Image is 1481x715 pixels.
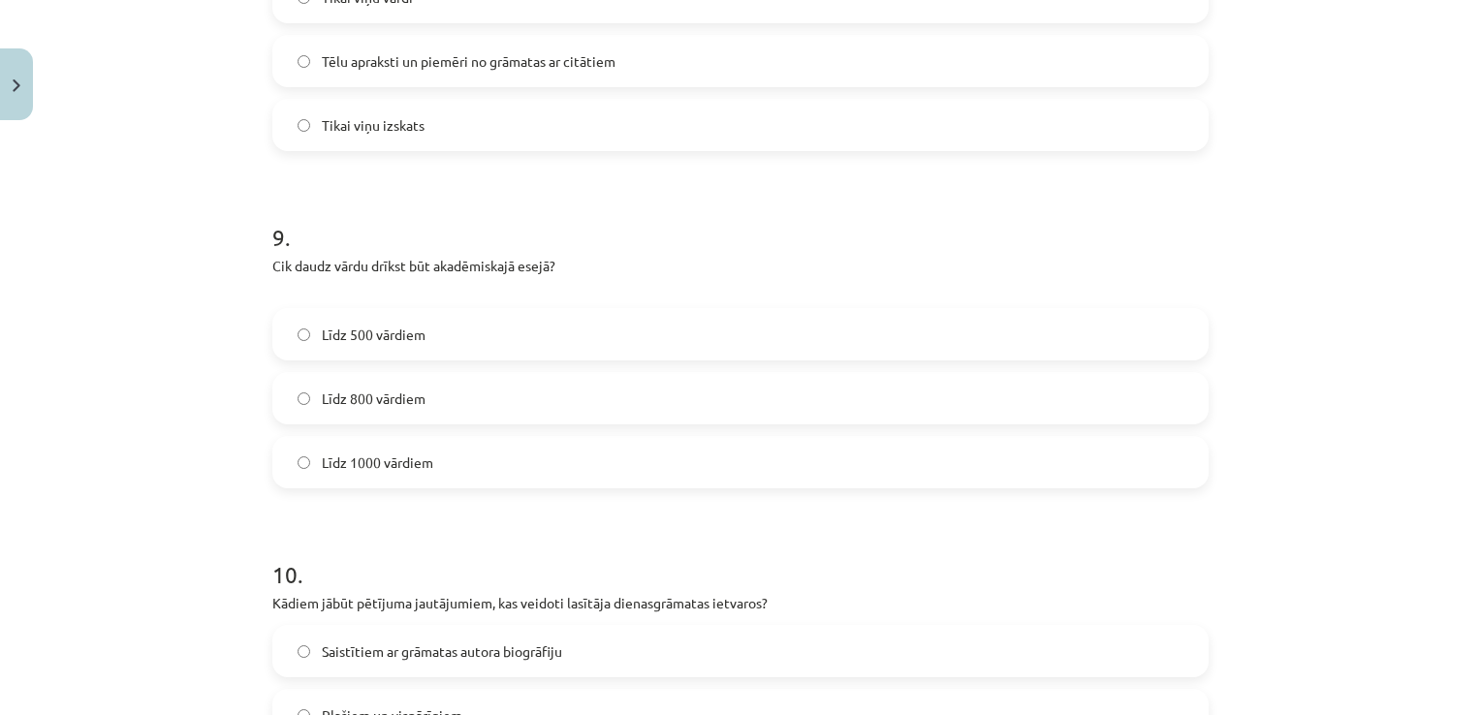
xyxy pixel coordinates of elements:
[272,190,1209,250] h1: 9 .
[272,527,1209,587] h1: 10 .
[322,641,562,662] span: Saistītiem ar grāmatas autora biogrāfiju
[298,55,310,68] input: Tēlu apraksti un piemēri no grāmatas ar citātiem
[298,119,310,132] input: Tikai viņu izskats
[13,79,20,92] img: icon-close-lesson-0947bae3869378f0d4975bcd49f059093ad1ed9edebbc8119c70593378902aed.svg
[298,328,310,341] input: Līdz 500 vārdiem
[272,593,1209,613] p: Kādiem jābūt pētījuma jautājumiem, kas veidoti lasītāja dienasgrāmatas ietvaros?
[272,256,1209,296] p: Cik daudz vārdu drīkst būt akadēmiskajā esejā?
[298,456,310,469] input: Līdz 1000 vārdiem
[322,389,425,409] span: Līdz 800 vārdiem
[322,51,615,72] span: Tēlu apraksti un piemēri no grāmatas ar citātiem
[298,645,310,658] input: Saistītiem ar grāmatas autora biogrāfiju
[298,392,310,405] input: Līdz 800 vārdiem
[322,325,425,345] span: Līdz 500 vārdiem
[322,452,433,473] span: Līdz 1000 vārdiem
[322,115,425,136] span: Tikai viņu izskats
